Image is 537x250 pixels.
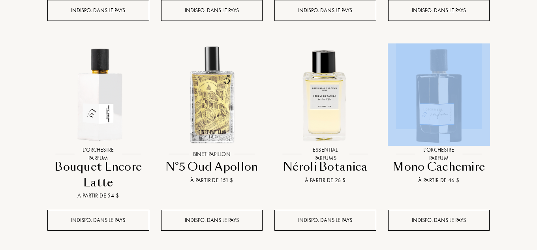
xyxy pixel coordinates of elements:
[274,210,376,231] div: Indispo. dans le pays
[51,192,146,200] div: À partir de 54 $
[391,159,487,175] div: Mono Cachemire
[274,35,376,194] a: Néroli Botanica Essential ParfumsEssential ParfumsNéroli BotanicaÀ partir de 26 $
[388,210,490,231] div: Indispo. dans le pays
[274,43,376,146] img: Néroli Botanica Essential Parfums
[161,43,263,146] img: N°5 Oud Apollon Binet-Papillon
[47,43,149,146] img: Bouquet Encore Latte L'Orchestre Parfum
[391,176,487,184] div: À partir de 46 $
[47,210,149,231] div: Indispo. dans le pays
[388,43,490,146] img: Mono Cachemire L'Orchestre Parfum
[164,159,260,175] div: N°5 Oud Apollon
[161,210,263,231] div: Indispo. dans le pays
[388,35,490,194] a: Mono Cachemire L'Orchestre ParfumL'Orchestre ParfumMono CachemireÀ partir de 46 $
[278,176,373,184] div: À partir de 26 $
[161,35,263,194] a: N°5 Oud Apollon Binet-PapillonBinet-PapillonN°5 Oud ApollonÀ partir de 151 $
[51,159,146,190] div: Bouquet Encore Latte
[47,35,149,210] a: Bouquet Encore Latte L'Orchestre ParfumL'Orchestre ParfumBouquet Encore LatteÀ partir de 54 $
[164,176,260,184] div: À partir de 151 $
[278,159,373,175] div: Néroli Botanica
